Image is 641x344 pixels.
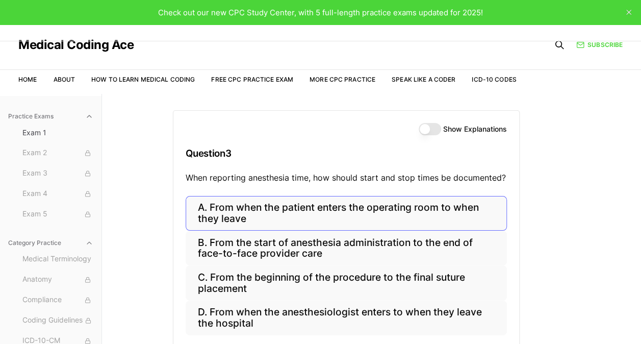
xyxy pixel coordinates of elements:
button: Exam 4 [18,186,97,202]
button: Practice Exams [4,108,97,125]
a: More CPC Practice [310,76,375,83]
button: Category Practice [4,235,97,251]
span: Compliance [22,294,93,306]
a: Free CPC Practice Exam [211,76,293,83]
span: Exam 3 [22,168,93,179]
a: Speak Like a Coder [392,76,455,83]
p: When reporting anesthesia time, how should start and stop times be documented? [186,171,507,184]
span: Exam 4 [22,188,93,200]
span: Exam 1 [22,128,93,138]
button: D. From when the anesthesiologist enters to when they leave the hospital [186,301,507,335]
button: Medical Terminology [18,251,97,267]
label: Show Explanations [443,126,507,133]
span: Exam 5 [22,209,93,220]
a: How to Learn Medical Coding [91,76,195,83]
a: About [53,76,75,83]
button: Anatomy [18,272,97,288]
span: Coding Guidelines [22,315,93,326]
a: ICD-10 Codes [472,76,516,83]
h3: Question 3 [186,138,507,168]
button: Exam 5 [18,206,97,223]
a: Medical Coding Ace [18,39,134,51]
span: Anatomy [22,274,93,285]
a: Home [18,76,37,83]
button: Coding Guidelines [18,312,97,329]
button: Exam 2 [18,145,97,161]
button: close [621,4,637,20]
button: Exam 3 [18,165,97,182]
button: Compliance [18,292,97,308]
button: C. From the beginning of the procedure to the final suture placement [186,265,507,300]
button: A. From when the patient enters the operating room to when they leave [186,196,507,231]
span: Exam 2 [22,148,93,159]
button: Exam 1 [18,125,97,141]
span: Check out our new CPC Study Center, with 5 full-length practice exams updated for 2025! [158,8,483,17]
button: B. From the start of anesthesia administration to the end of face-to-face provider care [186,231,507,265]
span: Medical Terminology [22,254,93,265]
a: Subscribe [576,40,623,50]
